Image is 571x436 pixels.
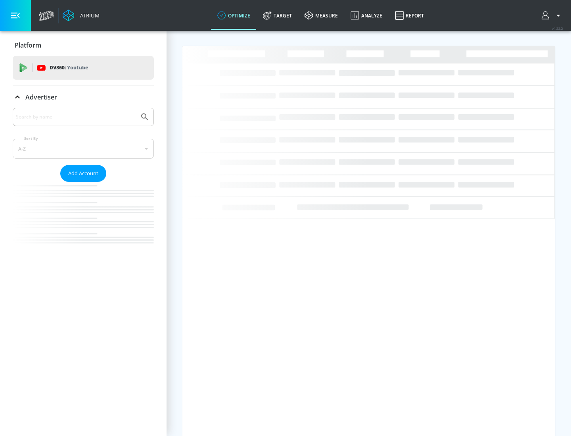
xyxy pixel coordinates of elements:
[13,86,154,108] div: Advertiser
[211,1,257,30] a: optimize
[77,12,100,19] div: Atrium
[60,165,106,182] button: Add Account
[13,108,154,259] div: Advertiser
[298,1,344,30] a: measure
[67,63,88,72] p: Youtube
[15,41,41,50] p: Platform
[50,63,88,72] p: DV360:
[257,1,298,30] a: Target
[13,56,154,80] div: DV360: Youtube
[552,26,563,31] span: v 4.22.2
[344,1,389,30] a: Analyze
[63,10,100,21] a: Atrium
[13,34,154,56] div: Platform
[16,112,136,122] input: Search by name
[25,93,57,101] p: Advertiser
[13,139,154,159] div: A-Z
[68,169,98,178] span: Add Account
[389,1,430,30] a: Report
[13,182,154,259] nav: list of Advertiser
[23,136,40,141] label: Sort By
